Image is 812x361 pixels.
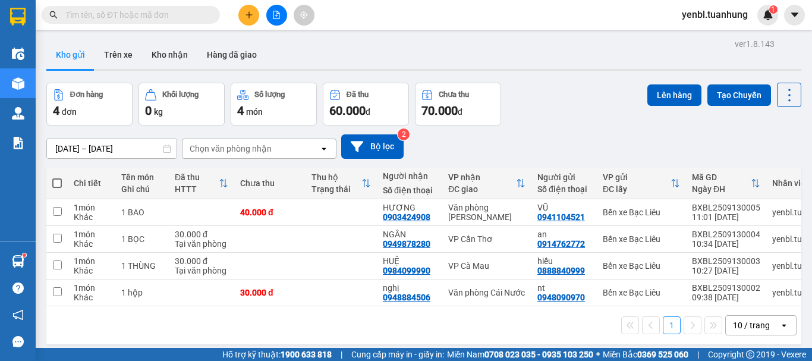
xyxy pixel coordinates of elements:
[458,107,462,117] span: đ
[733,319,770,331] div: 10 / trang
[383,203,436,212] div: HƯƠNG
[121,261,163,271] div: 1 THÙNG
[647,84,701,106] button: Lên hàng
[53,103,59,118] span: 4
[74,283,109,293] div: 1 món
[190,143,272,155] div: Chọn văn phòng nhận
[366,107,370,117] span: đ
[692,212,760,222] div: 11:01 [DATE]
[603,261,680,271] div: Bến xe Bạc Liêu
[254,90,285,99] div: Số lượng
[537,172,591,182] div: Người gửi
[537,203,591,212] div: VŨ
[74,230,109,239] div: 1 món
[281,350,332,359] strong: 1900 633 818
[735,37,775,51] div: ver 1.8.143
[245,11,253,19] span: plus
[383,256,436,266] div: HUỆ
[448,234,525,244] div: VP Cần Thơ
[246,107,263,117] span: món
[323,83,409,125] button: Đã thu60.000đ
[154,107,163,117] span: kg
[603,288,680,297] div: Bến xe Bạc Liêu
[121,234,163,244] div: 1 BỌC
[23,253,26,257] sup: 1
[74,239,109,249] div: Khác
[240,288,300,297] div: 30.000 đ
[175,239,228,249] div: Tại văn phòng
[306,168,377,199] th: Toggle SortBy
[603,184,671,194] div: ĐC lấy
[12,282,24,294] span: question-circle
[311,172,361,182] div: Thu hộ
[448,172,516,182] div: VP nhận
[537,239,585,249] div: 0914762772
[484,350,593,359] strong: 0708 023 035 - 0935 103 250
[692,172,751,182] div: Mã GD
[672,7,757,22] span: yenbl.tuanhung
[663,316,681,334] button: 1
[692,256,760,266] div: BXBL2509130003
[686,168,766,199] th: Toggle SortBy
[771,5,775,14] span: 1
[95,40,142,69] button: Trên xe
[65,8,206,21] input: Tìm tên, số ĐT hoặc mã đơn
[266,5,287,26] button: file-add
[294,5,314,26] button: aim
[448,203,525,222] div: Văn phòng [PERSON_NAME]
[240,178,300,188] div: Chưa thu
[439,90,469,99] div: Chưa thu
[121,172,163,182] div: Tên món
[12,255,24,268] img: warehouse-icon
[175,256,228,266] div: 30.000 đ
[329,103,366,118] span: 60.000
[537,266,585,275] div: 0888840999
[237,103,244,118] span: 4
[139,83,225,125] button: Khối lượng0kg
[175,184,219,194] div: HTTT
[74,178,109,188] div: Chi tiết
[692,283,760,293] div: BXBL2509130002
[603,234,680,244] div: Bến xe Bạc Liêu
[448,261,525,271] div: VP Cà Mau
[46,83,133,125] button: Đơn hàng4đơn
[692,293,760,302] div: 09:38 [DATE]
[707,84,771,106] button: Tạo Chuyến
[347,90,369,99] div: Đã thu
[47,139,177,158] input: Select a date range.
[383,186,436,195] div: Số điện thoại
[74,256,109,266] div: 1 món
[197,40,266,69] button: Hàng đã giao
[222,348,332,361] span: Hỗ trợ kỹ thuật:
[12,77,24,90] img: warehouse-icon
[537,212,585,222] div: 0941104521
[537,230,591,239] div: an
[398,128,410,140] sup: 2
[692,230,760,239] div: BXBL2509130004
[746,350,754,359] span: copyright
[415,83,501,125] button: Chưa thu70.000đ
[121,184,163,194] div: Ghi chú
[637,350,688,359] strong: 0369 525 060
[596,352,600,357] span: ⚪️
[341,134,404,159] button: Bộ lọc
[383,266,430,275] div: 0984099990
[597,168,686,199] th: Toggle SortBy
[448,184,516,194] div: ĐC giao
[12,48,24,60] img: warehouse-icon
[121,208,163,217] div: 1 BAO
[447,348,593,361] span: Miền Nam
[442,168,531,199] th: Toggle SortBy
[692,239,760,249] div: 10:34 [DATE]
[784,5,805,26] button: caret-down
[448,288,525,297] div: Văn phòng Cái Nước
[74,293,109,302] div: Khác
[692,266,760,275] div: 10:27 [DATE]
[240,208,300,217] div: 40.000 đ
[12,309,24,321] span: notification
[603,348,688,361] span: Miền Bắc
[319,144,329,153] svg: open
[311,184,361,194] div: Trạng thái
[74,212,109,222] div: Khác
[537,283,591,293] div: nt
